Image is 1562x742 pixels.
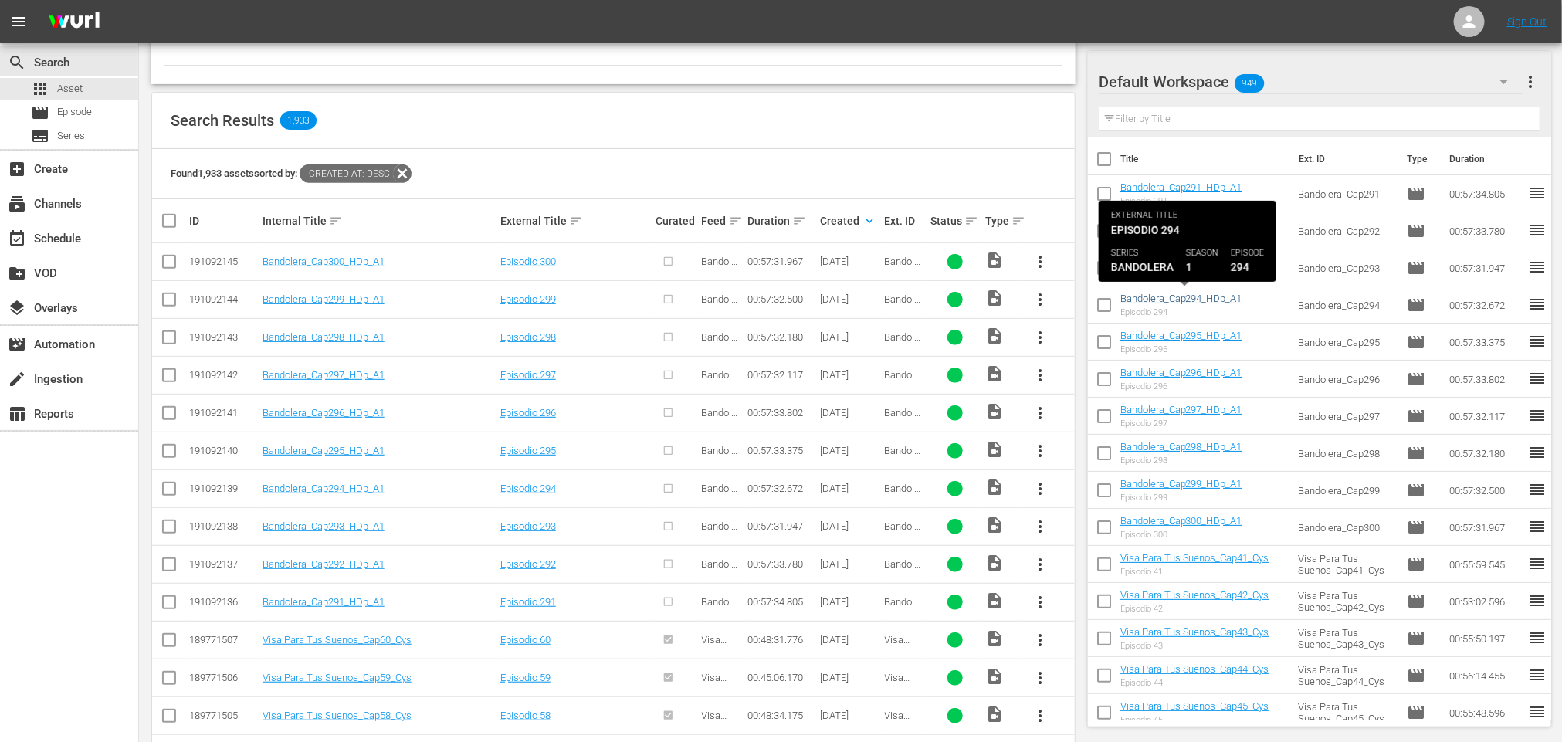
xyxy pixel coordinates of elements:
[729,214,743,228] span: sort
[885,215,926,227] div: Ext. ID
[1407,555,1425,574] span: Episode
[747,331,816,343] div: 00:57:32.180
[1528,703,1547,721] span: reorder
[1407,296,1425,314] span: Episode
[885,331,923,366] span: Bandolera_Cap298
[1120,293,1242,304] a: Bandolera_Cap294_HDp_A1
[57,81,83,97] span: Asset
[1443,286,1528,324] td: 00:57:32.672
[1528,443,1547,462] span: reorder
[1443,398,1528,435] td: 00:57:32.117
[885,407,923,442] span: Bandolera_Cap296
[1528,591,1547,610] span: reorder
[1443,509,1528,546] td: 00:57:31.967
[9,12,28,31] span: menu
[8,195,26,213] span: Channels
[329,214,343,228] span: sort
[1031,669,1049,687] span: more_vert
[885,256,923,290] span: Bandolera_Cap300
[1289,137,1398,181] th: Ext. ID
[1022,281,1059,318] button: more_vert
[263,331,385,343] a: Bandolera_Cap298_HDp_A1
[8,299,26,317] span: Overlays
[1022,622,1059,659] button: more_vert
[930,212,981,230] div: Status
[1292,435,1401,472] td: Bandolera_Cap298
[1120,567,1269,577] div: Episodio 41
[1120,641,1269,651] div: Episodio 43
[821,445,880,456] div: [DATE]
[171,168,412,179] span: Found 1,933 assets sorted by:
[263,445,385,456] a: Bandolera_Cap295_HDp_A1
[1407,185,1425,203] span: Episode
[1528,628,1547,647] span: reorder
[885,445,923,479] span: Bandolera_Cap295
[1292,583,1401,620] td: Visa Para Tus Suenos_Cap42_Cys
[702,596,740,619] span: Bandolera
[1120,270,1242,280] div: Episodio 293
[263,369,385,381] a: Bandolera_Cap297_HDp_A1
[656,215,696,227] div: Curated
[1443,361,1528,398] td: 00:57:33.802
[1528,332,1547,351] span: reorder
[1031,442,1049,460] span: more_vert
[885,369,923,404] span: Bandolera_Cap297
[1528,184,1547,202] span: reorder
[1120,344,1242,354] div: Episodio 295
[57,128,85,144] span: Series
[1521,63,1540,100] button: more_vert
[1120,381,1242,391] div: Episodio 296
[1443,212,1528,249] td: 00:57:33.780
[263,293,385,305] a: Bandolera_Cap299_HDp_A1
[1292,509,1401,546] td: Bandolera_Cap300
[1443,472,1528,509] td: 00:57:32.500
[1120,700,1269,712] a: Visa Para Tus Suenos_Cap45_Cys
[1031,631,1049,649] span: more_vert
[1528,258,1547,276] span: reorder
[1292,361,1401,398] td: Bandolera_Cap296
[1031,479,1049,498] span: more_vert
[821,212,880,230] div: Created
[821,710,880,721] div: [DATE]
[500,483,556,494] a: Episodio 294
[1443,583,1528,620] td: 00:53:02.596
[189,710,258,721] div: 189771505
[31,103,49,122] span: Episode
[280,111,317,130] span: 1,933
[1022,395,1059,432] button: more_vert
[1031,290,1049,309] span: more_vert
[263,483,385,494] a: Bandolera_Cap294_HDp_A1
[702,293,740,317] span: Bandolera
[8,335,26,354] span: Automation
[747,634,816,645] div: 00:48:31.776
[702,520,740,544] span: Bandolera
[1022,508,1059,545] button: more_vert
[747,256,816,267] div: 00:57:31.967
[862,214,876,228] span: keyboard_arrow_down
[1022,659,1059,696] button: more_vert
[1022,357,1059,394] button: more_vert
[1507,15,1547,28] a: Sign Out
[747,596,816,608] div: 00:57:34.805
[747,558,816,570] div: 00:57:33.780
[821,634,880,645] div: [DATE]
[189,256,258,267] div: 191092145
[263,710,412,721] a: Visa Para Tus Suenos_Cap58_Cys
[747,212,816,230] div: Duration
[821,672,880,683] div: [DATE]
[263,558,385,570] a: Bandolera_Cap292_HDp_A1
[985,554,1004,572] span: Video
[500,407,556,418] a: Episodio 296
[1440,137,1533,181] th: Duration
[500,331,556,343] a: Episodio 298
[1120,330,1242,341] a: Bandolera_Cap295_HDp_A1
[500,634,551,645] a: Episodio 60
[985,478,1004,496] span: Video
[569,214,583,228] span: sort
[1407,666,1425,685] span: Episode
[1120,367,1242,378] a: Bandolera_Cap296_HDp_A1
[189,672,258,683] div: 189771506
[1292,398,1401,435] td: Bandolera_Cap297
[985,402,1004,421] span: Video
[1398,137,1440,181] th: Type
